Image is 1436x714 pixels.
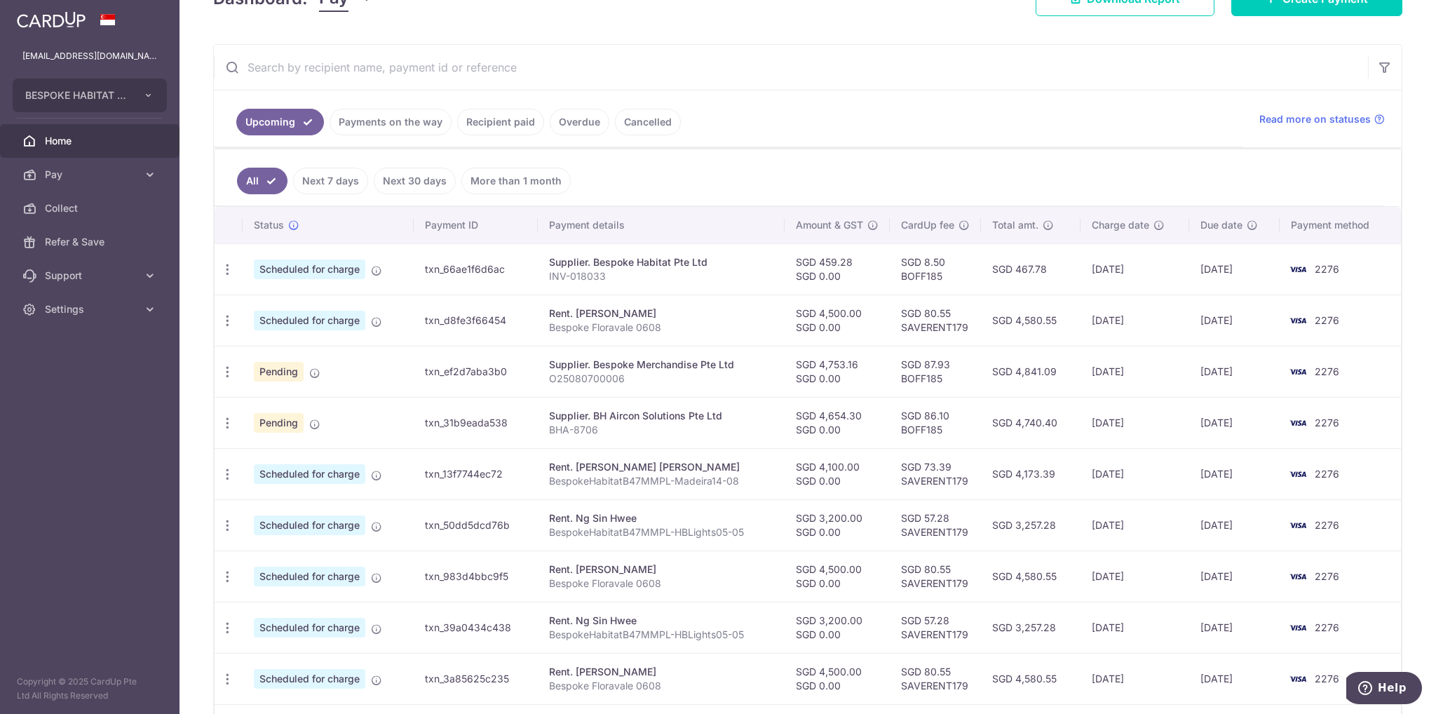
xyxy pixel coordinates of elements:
span: Status [254,218,284,232]
a: Payments on the way [330,109,452,135]
span: 2276 [1315,365,1339,377]
div: Supplier. Bespoke Habitat Pte Ltd [549,255,773,269]
span: Scheduled for charge [254,567,365,586]
td: [DATE] [1189,397,1280,448]
div: Rent. [PERSON_NAME] [549,307,773,321]
span: Support [45,269,137,283]
span: Settings [45,302,137,316]
span: Scheduled for charge [254,311,365,330]
td: txn_d8fe3f66454 [414,295,537,346]
a: Recipient paid [457,109,544,135]
span: Collect [45,201,137,215]
td: txn_983d4bbc9f5 [414,551,537,602]
td: SGD 8.50 BOFF185 [890,243,981,295]
span: Total amt. [992,218,1038,232]
td: SGD 57.28 SAVERENT179 [890,602,981,653]
img: CardUp [17,11,86,28]
td: SGD 80.55 SAVERENT179 [890,295,981,346]
p: BespokeHabitatB47MMPL-Madeira14-08 [549,474,773,488]
td: SGD 57.28 SAVERENT179 [890,499,981,551]
span: Scheduled for charge [254,464,365,484]
td: SGD 4,500.00 SGD 0.00 [785,653,890,704]
p: O25080700006 [549,372,773,386]
a: Next 30 days [374,168,456,194]
button: BESPOKE HABITAT B47MM PTE. LTD. [13,79,167,112]
td: [DATE] [1189,243,1280,295]
span: 2276 [1315,314,1339,326]
span: 2276 [1315,519,1339,531]
div: Rent. [PERSON_NAME] [PERSON_NAME] [549,460,773,474]
td: SGD 86.10 BOFF185 [890,397,981,448]
img: Bank Card [1284,261,1312,278]
td: [DATE] [1081,448,1189,499]
span: 2276 [1315,570,1339,582]
input: Search by recipient name, payment id or reference [214,45,1368,90]
a: Next 7 days [293,168,368,194]
a: Read more on statuses [1259,112,1385,126]
a: Overdue [550,109,609,135]
td: SGD 3,257.28 [981,499,1081,551]
td: SGD 4,580.55 [981,295,1081,346]
span: Charge date [1092,218,1149,232]
div: Rent. Ng Sin Hwee [549,511,773,525]
div: Rent. [PERSON_NAME] [549,563,773,577]
td: SGD 4,753.16 SGD 0.00 [785,346,890,397]
td: [DATE] [1081,295,1189,346]
td: txn_39a0434c438 [414,602,537,653]
td: SGD 73.39 SAVERENT179 [890,448,981,499]
a: All [237,168,287,194]
td: txn_66ae1f6d6ac [414,243,537,295]
p: BespokeHabitatB47MMPL-HBLights05-05 [549,628,773,642]
span: Scheduled for charge [254,618,365,638]
span: Pay [45,168,137,182]
img: Bank Card [1284,363,1312,380]
td: SGD 87.93 BOFF185 [890,346,981,397]
th: Payment ID [414,207,537,243]
td: [DATE] [1081,346,1189,397]
img: Bank Card [1284,415,1312,431]
td: txn_ef2d7aba3b0 [414,346,537,397]
td: SGD 4,580.55 [981,551,1081,602]
span: Due date [1200,218,1242,232]
th: Payment method [1280,207,1401,243]
td: SGD 467.78 [981,243,1081,295]
td: SGD 459.28 SGD 0.00 [785,243,890,295]
p: BespokeHabitatB47MMPL-HBLights05-05 [549,525,773,539]
a: More than 1 month [461,168,571,194]
p: INV-018033 [549,269,773,283]
img: Bank Card [1284,312,1312,329]
td: txn_13f7744ec72 [414,448,537,499]
span: CardUp fee [901,218,954,232]
td: txn_50dd5dcd76b [414,499,537,551]
iframe: Opens a widget where you can find more information [1346,672,1422,707]
img: Bank Card [1284,466,1312,483]
th: Payment details [538,207,785,243]
td: SGD 4,841.09 [981,346,1081,397]
td: [DATE] [1189,602,1280,653]
img: Bank Card [1284,517,1312,534]
td: [DATE] [1189,295,1280,346]
span: Read more on statuses [1259,112,1371,126]
td: SGD 3,200.00 SGD 0.00 [785,499,890,551]
td: SGD 4,654.30 SGD 0.00 [785,397,890,448]
span: Amount & GST [796,218,863,232]
div: Rent. [PERSON_NAME] [549,665,773,679]
p: Bespoke Floravale 0608 [549,577,773,591]
img: Bank Card [1284,671,1312,687]
td: SGD 4,740.40 [981,397,1081,448]
td: [DATE] [1081,551,1189,602]
span: 2276 [1315,417,1339,429]
img: Bank Card [1284,568,1312,585]
td: SGD 3,257.28 [981,602,1081,653]
p: [EMAIL_ADDRESS][DOMAIN_NAME] [22,49,157,63]
td: txn_31b9eada538 [414,397,537,448]
td: [DATE] [1189,551,1280,602]
td: SGD 4,500.00 SGD 0.00 [785,295,890,346]
span: Scheduled for charge [254,260,365,279]
span: Scheduled for charge [254,669,365,689]
td: SGD 4,500.00 SGD 0.00 [785,551,890,602]
td: [DATE] [1081,243,1189,295]
span: 2276 [1315,621,1339,633]
p: Bespoke Floravale 0608 [549,321,773,335]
